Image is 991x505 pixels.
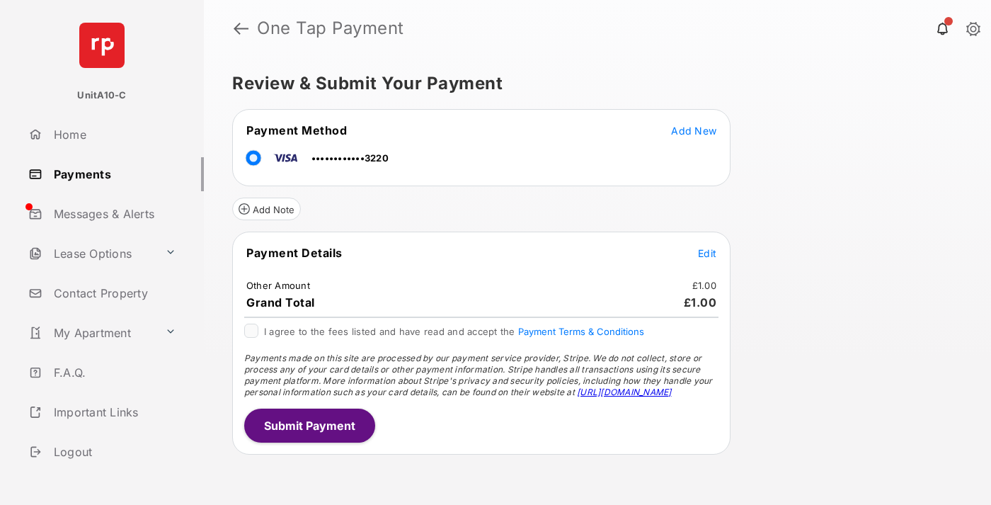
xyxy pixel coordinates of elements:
[244,409,375,443] button: Submit Payment
[698,247,716,259] span: Edit
[23,157,204,191] a: Payments
[23,276,204,310] a: Contact Property
[518,326,644,337] button: I agree to the fees listed and have read and accept the
[244,353,713,397] span: Payments made on this site are processed by our payment service provider, Stripe. We do not colle...
[246,123,347,137] span: Payment Method
[23,316,159,350] a: My Apartment
[232,75,951,92] h5: Review & Submit Your Payment
[671,125,716,137] span: Add New
[257,20,404,37] strong: One Tap Payment
[23,435,204,469] a: Logout
[23,356,204,390] a: F.A.Q.
[698,246,716,260] button: Edit
[232,198,301,220] button: Add Note
[311,152,389,164] span: ••••••••••••3220
[246,246,343,260] span: Payment Details
[671,123,716,137] button: Add New
[23,237,159,271] a: Lease Options
[23,118,204,152] a: Home
[77,89,126,103] p: UnitA10-C
[577,387,671,397] a: [URL][DOMAIN_NAME]
[684,295,717,310] span: £1.00
[23,197,204,231] a: Messages & Alerts
[246,295,315,310] span: Grand Total
[692,279,717,292] td: £1.00
[264,326,644,337] span: I agree to the fees listed and have read and accept the
[23,395,182,429] a: Important Links
[246,279,311,292] td: Other Amount
[79,23,125,68] img: svg+xml;base64,PHN2ZyB4bWxucz0iaHR0cDovL3d3dy53My5vcmcvMjAwMC9zdmciIHdpZHRoPSI2NCIgaGVpZ2h0PSI2NC...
